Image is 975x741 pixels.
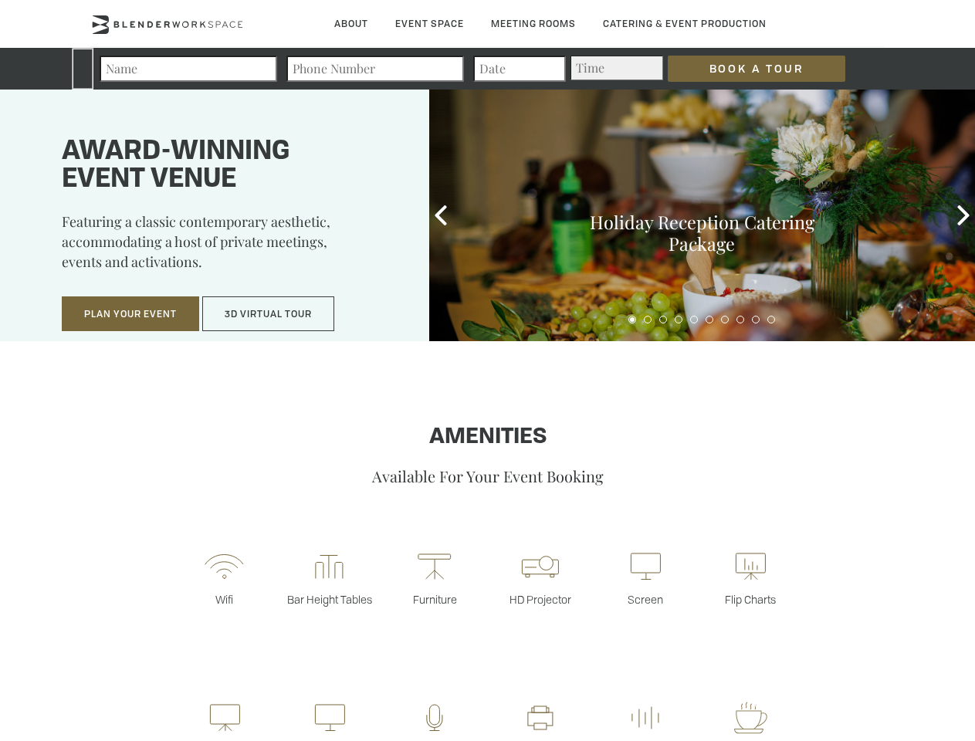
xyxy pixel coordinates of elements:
h1: Amenities [49,425,926,450]
button: Plan Your Event [62,296,199,332]
p: HD Projector [488,592,593,607]
p: Bar Height Tables [277,592,382,607]
button: 3D Virtual Tour [202,296,334,332]
p: Flip Charts [698,592,803,607]
input: Date [473,56,566,82]
input: Name [100,56,277,82]
iframe: Chat Widget [898,667,975,741]
p: Wifi [171,592,276,607]
h1: Award-winning event venue [62,138,391,194]
p: Screen [593,592,698,607]
p: Available For Your Event Booking [49,465,926,486]
input: Book a Tour [668,56,845,82]
p: Furniture [382,592,487,607]
input: Phone Number [286,56,464,82]
a: Holiday Reception Catering Package [590,210,814,255]
p: Featuring a classic contemporary aesthetic, accommodating a host of private meetings, events and ... [62,211,391,283]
